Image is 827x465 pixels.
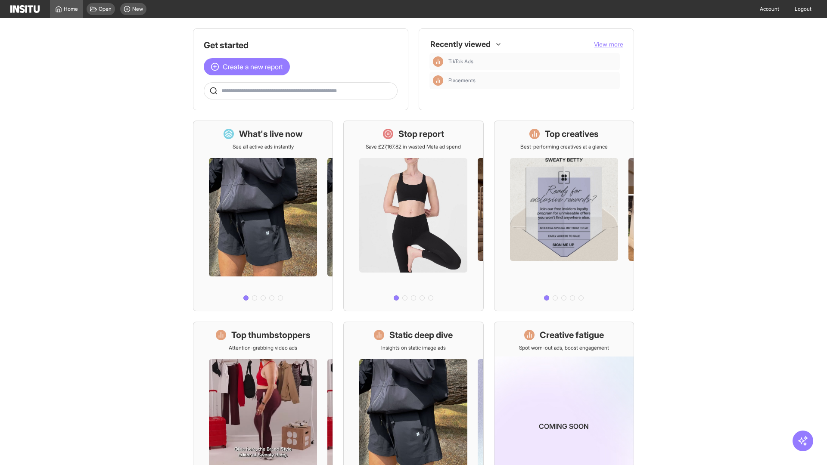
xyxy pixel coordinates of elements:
h1: Get started [204,39,398,51]
p: Insights on static image ads [381,344,446,351]
p: See all active ads instantly [233,143,294,150]
p: Save £27,167.82 in wasted Meta ad spend [366,143,461,150]
p: Attention-grabbing video ads [229,344,297,351]
h1: Top thumbstoppers [231,329,311,341]
span: Placements [448,77,476,84]
span: Placements [448,77,616,84]
span: TikTok Ads [448,58,473,65]
a: Stop reportSave £27,167.82 in wasted Meta ad spend [343,121,483,311]
span: Open [99,6,112,12]
button: View more [594,40,623,49]
a: Top creativesBest-performing creatives at a glance [494,121,634,311]
span: Create a new report [223,62,283,72]
h1: Static deep dive [389,329,453,341]
h1: Stop report [398,128,444,140]
span: Home [64,6,78,12]
span: New [132,6,143,12]
p: Best-performing creatives at a glance [520,143,608,150]
div: Insights [433,75,443,86]
h1: Top creatives [545,128,599,140]
button: Create a new report [204,58,290,75]
span: View more [594,40,623,48]
img: Logo [10,5,40,13]
span: TikTok Ads [448,58,616,65]
a: What's live nowSee all active ads instantly [193,121,333,311]
div: Insights [433,56,443,67]
h1: What's live now [239,128,303,140]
